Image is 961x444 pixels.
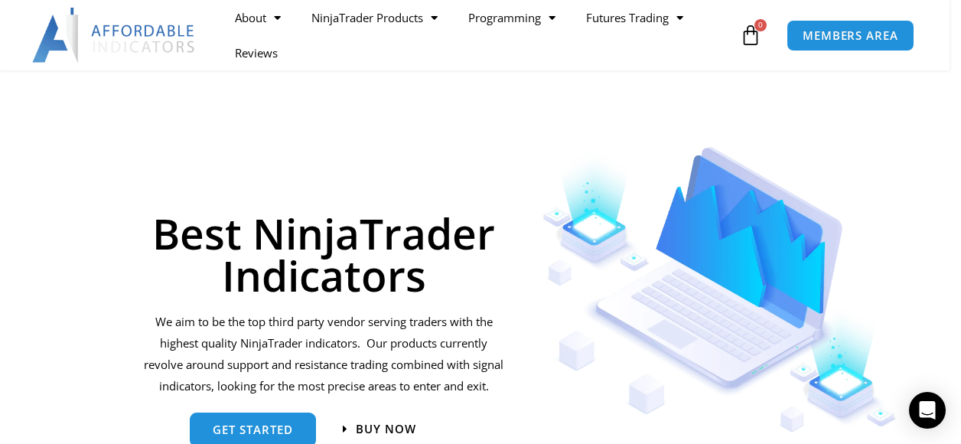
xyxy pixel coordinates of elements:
[213,424,293,436] span: get started
[142,312,507,397] p: We aim to be the top third party vendor serving traders with the highest quality NinjaTrader indi...
[142,212,507,296] h1: Best NinjaTrader Indicators
[787,20,914,51] a: MEMBERS AREA
[909,392,946,429] div: Open Intercom Messenger
[343,423,416,435] a: Buy now
[754,19,767,31] span: 0
[356,423,416,435] span: Buy now
[220,35,293,70] a: Reviews
[717,13,784,57] a: 0
[32,8,197,63] img: LogoAI | Affordable Indicators – NinjaTrader
[803,30,898,41] span: MEMBERS AREA
[542,147,897,433] img: Indicators 1 | Affordable Indicators – NinjaTrader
